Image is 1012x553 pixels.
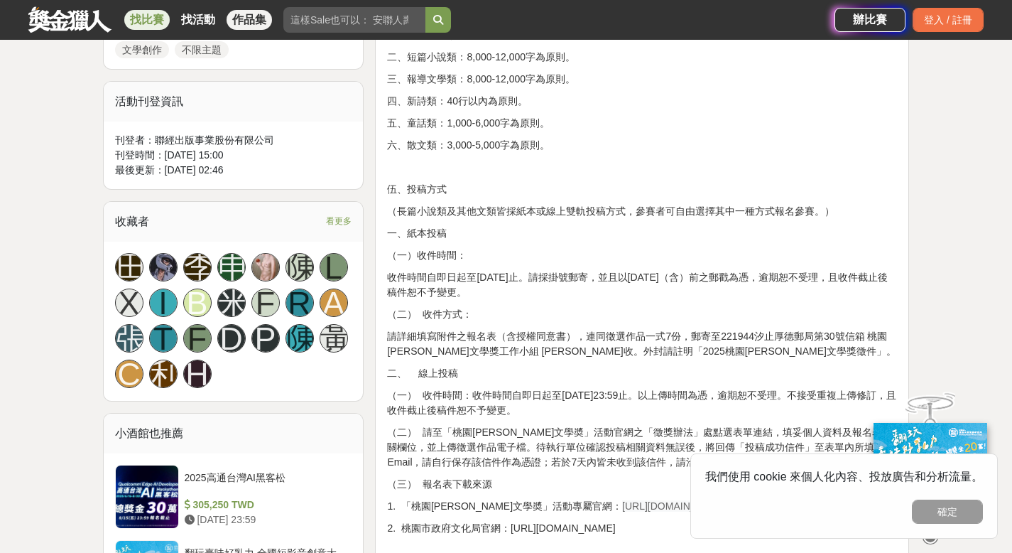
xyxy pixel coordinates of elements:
a: 申 [217,253,246,281]
p: （一）收件時間： [387,248,897,263]
span: [URL][DOMAIN_NAME] [622,500,727,512]
p: 三、報導文學類：8,000-12,000字為原則。 [387,72,897,87]
a: 作品集 [227,10,272,30]
p: （一） 收件時間：收件時間自即日起至[DATE]23:59止。以上傳時間為憑，逾期恕不受理。不接受重複上傳修訂，且收件截止後稿件恕不予變更。 [387,388,897,418]
div: [DATE] 23:59 [185,512,347,527]
div: 2025高通台灣AI黑客松 [185,471,347,498]
p: 六、散文類：3,000-5,000字為原則。 [387,138,897,153]
a: D [217,324,246,353]
span: 看更多 [326,213,352,229]
div: 305,250 TWD [185,498,347,512]
p: （二） 收件方式： [387,307,897,322]
p: 二、 線上投稿 [387,366,897,381]
img: Avatar [150,254,177,281]
a: 田 [115,253,143,281]
a: 米 [217,289,246,317]
a: 李 [183,253,212,281]
a: Avatar [149,253,178,281]
p: 請詳細填寫附件之報名表（含授權同意書），連同徵選作品一式7份，郵寄至221944汐止厚德郵局第30號信箱 桃園[PERSON_NAME]文學獎工作小組 [PERSON_NAME]收。外封請註明「... [387,329,897,359]
input: 這樣Sale也可以： 安聯人壽創意銷售法募集 [283,7,425,33]
img: Avatar [252,254,279,281]
a: 黃 [320,324,348,353]
a: 辦比賽 [834,8,905,32]
a: 找活動 [175,10,221,30]
p: 1. 「桃園[PERSON_NAME]文學奬」活動專屬官網： [387,499,897,514]
a: H [183,360,212,388]
p: 伍、投稿方式 [387,182,897,197]
a: 不限主題 [175,41,229,58]
div: 登入 / 註冊 [913,8,984,32]
a: Avatar [251,253,280,281]
a: 找比賽 [124,10,170,30]
div: 刊登時間： [DATE] 15:00 [115,148,352,163]
p: 五、童話類：1,000-6,000字為原則。 [387,116,897,131]
a: I [149,289,178,317]
a: 張 [115,324,143,353]
button: 確定 [912,500,983,524]
p: 二、短篇小說類：8,000-12,000字為原則。 [387,50,897,65]
a: P [251,324,280,353]
a: R [285,289,314,317]
p: （長篇小說類及其他文類皆採紙本或線上雙軌投稿方式，參賽者可自由選擇其中一種方式報名參賽。） [387,204,897,219]
span: 我們使用 cookie 來個人化內容、投放廣告和分析流量。 [705,471,983,483]
a: F [251,289,280,317]
a: X [115,289,143,317]
a: F [183,324,212,353]
a: 2025高通台灣AI黑客松 305,250 TWD [DATE] 23:59 [115,465,352,529]
a: 文學創作 [115,41,169,58]
p: 收件時間自即日起至[DATE]止。請採掛號郵寄，並且以[DATE]（含）前之郵戳為憑，逾期恕不受理，且收件截止後稿件恕不予變更。 [387,270,897,300]
img: ff197300-f8ee-455f-a0ae-06a3645bc375.jpg [874,423,987,517]
a: B [183,289,212,317]
p: 2. 桃園市政府文化局官網：[URL][DOMAIN_NAME] [387,521,897,536]
div: 活動刊登資訊 [104,82,364,122]
p: 四、新詩類：40行以內為原則。 [387,94,897,109]
a: 陳 [285,253,314,281]
a: L [320,253,348,281]
a: T [149,324,178,353]
a: C [115,360,143,388]
p: 一、紙本投稿 [387,226,897,241]
p: （二） 請至「桃園[PERSON_NAME]文學奬」活動官網之「徵獎辦法」處點選表單連結，填妥個人資料及報名表相關欄位，並上傳徵選作品電子檔。待執行單位確認投稿相關資料無誤後，將回傳「投稿成功信... [387,425,897,470]
a: 利 [149,360,178,388]
div: 小酒館也推薦 [104,414,364,453]
span: 收藏者 [115,215,149,227]
p: （三） 報名表下載來源 [387,477,897,492]
div: 最後更新： [DATE] 02:46 [115,163,352,178]
a: A [320,289,348,317]
a: 陳 [285,324,314,353]
div: 刊登者： 聯經出版事業股份有限公司 [115,133,352,148]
